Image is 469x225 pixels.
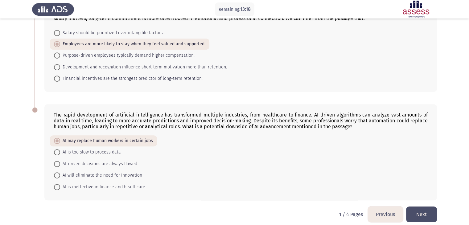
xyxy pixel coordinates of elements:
span: AI is ineffective in finance and healthcare [60,183,145,191]
div: The rapid development of artificial intelligence has transformed multiple industries, from health... [54,112,428,129]
img: Assess Talent Management logo [32,1,74,18]
button: load next page [406,207,437,222]
span: AI is too slow to process data [60,149,121,156]
p: 1 / 4 Pages [339,211,363,217]
span: 13:18 [240,6,251,12]
span: AI may replace human workers in certain jobs [60,137,153,145]
span: Development and recognition influence short-term motivation more than retention. [60,63,227,71]
p: Remaining: [219,6,251,13]
span: Employees are more likely to stay when they feel valued and supported. [60,40,205,48]
span: AI will eliminate the need for innovation [60,172,142,179]
span: Salary should be prioritized over intangible factors. [60,29,164,37]
span: Purpose-driven employees typically demand higher compensation. [60,52,195,59]
img: Assessment logo of ASSESS English Language Assessment (3 Module) (Ad - IB) [395,1,437,18]
span: AI-driven decisions are always flawed [60,160,137,168]
span: Financial incentives are the strongest predictor of long-term retention. [60,75,203,82]
button: load previous page [368,207,403,222]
